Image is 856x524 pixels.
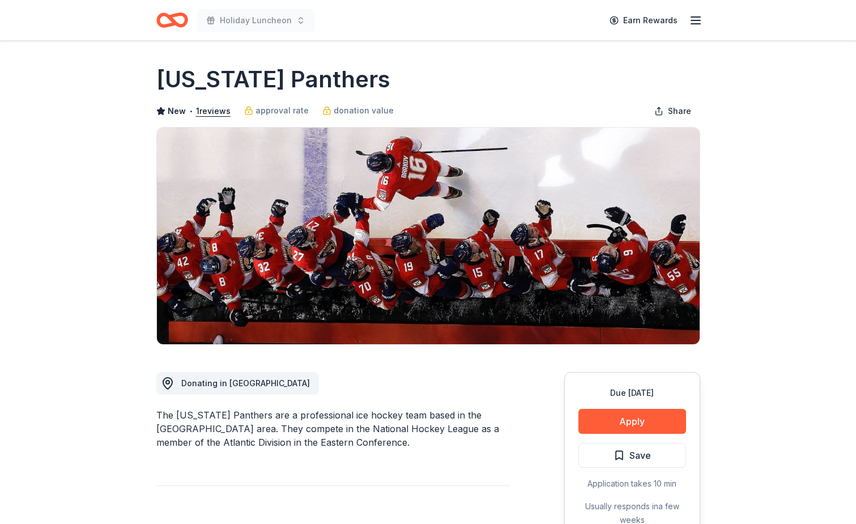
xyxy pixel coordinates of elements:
span: Donating in [GEOGRAPHIC_DATA] [181,378,310,388]
div: Due [DATE] [578,386,686,400]
a: donation value [322,104,394,117]
button: Apply [578,409,686,434]
button: Share [645,100,700,122]
span: Save [629,448,651,463]
span: approval rate [255,104,309,117]
button: Save [578,443,686,468]
a: Earn Rewards [603,10,684,31]
span: New [168,104,186,118]
button: 1reviews [196,104,231,118]
div: The [US_STATE] Panthers are a professional ice hockey team based in the [GEOGRAPHIC_DATA] area. T... [156,408,510,449]
div: Application takes 10 min [578,477,686,491]
span: donation value [334,104,394,117]
a: approval rate [244,104,309,117]
h1: [US_STATE] Panthers [156,64,390,95]
button: Holiday Luncheon [197,9,314,32]
a: Home [156,7,188,33]
span: • [189,107,193,116]
img: Image for Florida Panthers [157,128,700,344]
span: Share [668,104,691,118]
span: Holiday Luncheon [220,14,292,27]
